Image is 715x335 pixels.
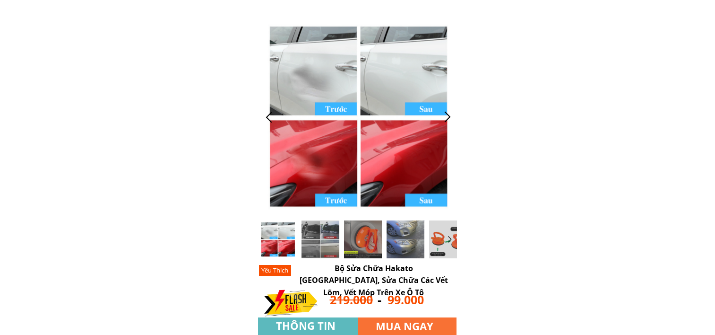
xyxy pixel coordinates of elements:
[376,318,446,335] h3: MUA NGAY
[378,290,383,309] h3: -
[294,263,453,299] h3: Bộ Sửa Chữa Hakato [GEOGRAPHIC_DATA], Sửa Chữa Các Vết Lõm, Vết Móp Trên Xe Ô Tô
[330,290,374,309] div: 219.000
[276,317,346,334] h3: THÔNG TIN
[260,265,290,275] h3: Yêu Thích
[388,290,434,309] div: 99.000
